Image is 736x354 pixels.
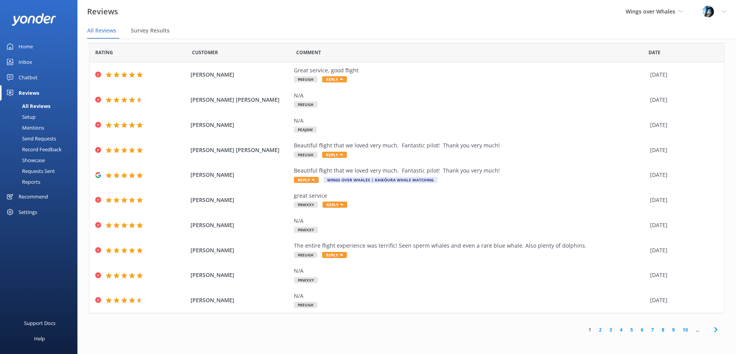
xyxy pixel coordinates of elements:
[650,121,714,129] div: [DATE]
[650,196,714,204] div: [DATE]
[5,176,77,187] a: Reports
[650,271,714,279] div: [DATE]
[322,252,347,258] span: Reply
[294,66,646,75] div: Great service, good flight
[192,49,218,56] span: Date
[190,246,290,255] span: [PERSON_NAME]
[294,277,318,283] span: P9WXXY
[5,176,40,187] div: Reports
[87,5,118,18] h3: Reviews
[294,267,646,275] div: N/A
[296,49,321,56] span: Question
[19,70,38,85] div: Chatbot
[190,146,290,154] span: [PERSON_NAME] [PERSON_NAME]
[650,221,714,229] div: [DATE]
[595,326,606,333] a: 2
[323,177,437,183] span: Wings Over Whales | Kaikōura Whale Watching
[650,171,714,179] div: [DATE]
[190,221,290,229] span: [PERSON_NAME]
[322,152,347,158] span: Reply
[34,331,45,346] div: Help
[668,326,679,333] a: 9
[5,144,62,155] div: Record Feedback
[190,171,290,179] span: [PERSON_NAME]
[19,54,32,70] div: Inbox
[87,27,116,34] span: All Reviews
[12,13,56,26] img: yonder-white-logo.png
[19,85,39,101] div: Reviews
[5,155,45,166] div: Showcase
[19,189,48,204] div: Recommend
[294,177,319,183] span: Reply
[5,111,36,122] div: Setup
[190,70,290,79] span: [PERSON_NAME]
[626,326,637,333] a: 5
[294,76,317,82] span: P8EUGH
[5,166,77,176] a: Requests Sent
[5,166,55,176] div: Requests Sent
[294,127,317,133] span: PEAJGW
[294,166,646,175] div: Beautiful flight that we loved very much. Fantastic pilot! Thank you very much!
[606,326,616,333] a: 3
[294,227,318,233] span: P9WXXY
[626,8,675,15] span: Wings over Whales
[658,326,668,333] a: 8
[323,202,347,208] span: Reply
[294,101,317,108] span: P8EUGH
[294,91,646,100] div: N/A
[294,292,646,300] div: N/A
[650,246,714,255] div: [DATE]
[702,6,714,17] img: 145-1635463833.jpg
[19,204,37,220] div: Settings
[294,302,317,308] span: P8EUGH
[5,133,56,144] div: Send Requests
[190,271,290,279] span: [PERSON_NAME]
[294,152,317,158] span: P8EUGH
[294,141,646,150] div: Beautiful flight that we loved very much. Fantastic pilot! Thank you very much!
[649,49,661,56] span: Date
[650,96,714,104] div: [DATE]
[24,315,55,331] div: Support Docs
[19,39,33,54] div: Home
[294,116,646,125] div: N/A
[5,101,50,111] div: All Reviews
[5,122,44,133] div: Mentions
[294,192,646,200] div: great service
[294,252,317,258] span: P8EUGH
[650,70,714,79] div: [DATE]
[5,122,77,133] a: Mentions
[190,196,290,204] span: [PERSON_NAME]
[616,326,626,333] a: 4
[190,96,290,104] span: [PERSON_NAME] [PERSON_NAME]
[95,49,113,56] span: Date
[190,121,290,129] span: [PERSON_NAME]
[5,101,77,111] a: All Reviews
[5,155,77,166] a: Showcase
[637,326,647,333] a: 6
[5,133,77,144] a: Send Requests
[679,326,692,333] a: 10
[294,202,318,208] span: P9WXXY
[650,146,714,154] div: [DATE]
[692,326,703,333] span: ...
[5,144,77,155] a: Record Feedback
[5,111,77,122] a: Setup
[322,76,347,82] span: Reply
[650,296,714,304] div: [DATE]
[585,326,595,333] a: 1
[190,296,290,304] span: [PERSON_NAME]
[294,241,646,250] div: The entire flight experience was terrific! Seen sperm whales and even a rare blue whale. Also ple...
[131,27,170,34] span: Survey Results
[647,326,658,333] a: 7
[294,217,646,225] div: N/A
